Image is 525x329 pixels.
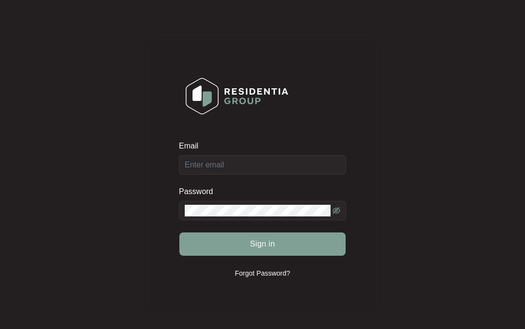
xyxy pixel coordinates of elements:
[179,187,220,197] label: Password
[179,141,205,151] label: Email
[179,71,295,121] img: Login Logo
[250,238,275,250] span: Sign in
[179,232,346,256] button: Sign in
[332,207,340,214] span: eye-invisible
[179,155,346,175] input: Email
[185,205,331,216] input: Password
[235,268,290,278] p: Forgot Password?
